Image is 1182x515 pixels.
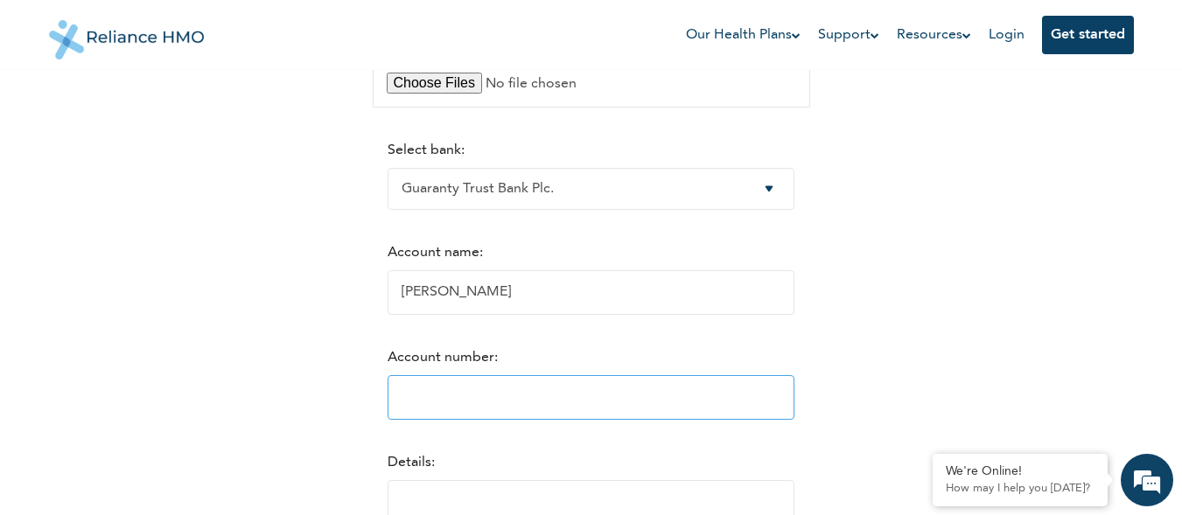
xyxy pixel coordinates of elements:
label: Account number: [388,351,498,365]
label: Account name: [388,246,483,260]
label: Select bank: [388,143,465,157]
textarea: Type your message and hit 'Enter' [9,365,333,427]
label: Details: [388,456,435,470]
button: Get started [1042,16,1134,54]
img: Reliance HMO's Logo [49,7,205,59]
div: Chat with us now [91,98,294,121]
div: We're Online! [946,464,1095,479]
img: d_794563401_company_1708531726252_794563401 [32,87,71,131]
span: Conversation [9,457,171,470]
span: We're online! [101,164,241,341]
p: How may I help you today? [946,482,1095,496]
div: Minimize live chat window [287,9,329,51]
a: Resources [897,24,971,45]
a: Our Health Plans [686,24,801,45]
a: Login [989,28,1025,42]
div: FAQs [171,427,334,481]
a: Support [818,24,879,45]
